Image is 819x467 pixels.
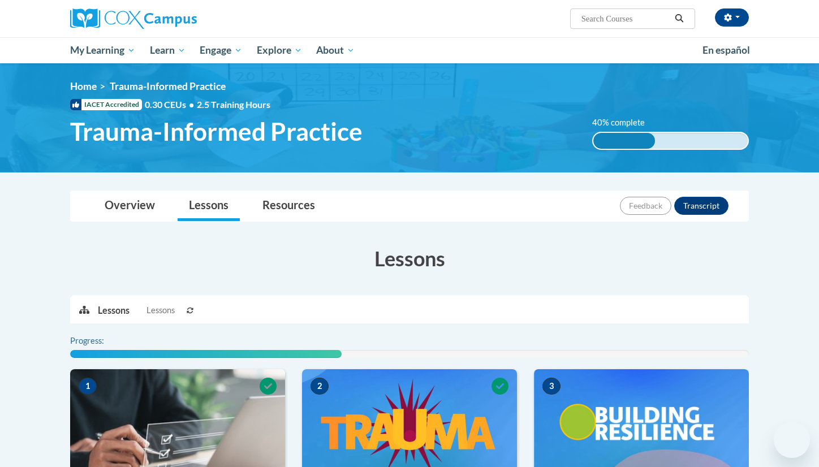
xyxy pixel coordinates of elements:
span: Engage [200,44,242,57]
a: Lessons [178,191,240,221]
span: 2 [311,378,329,395]
span: • [189,99,194,110]
a: Learn [143,37,193,63]
button: Transcript [674,197,729,215]
span: IACET Accredited [70,99,142,110]
label: Progress: [70,335,135,347]
div: 40% complete [593,133,655,149]
a: Cox Campus [70,8,285,29]
span: Trauma-Informed Practice [110,80,226,92]
img: Cox Campus [70,8,197,29]
p: Lessons [98,304,130,317]
span: 1 [79,378,97,395]
a: Explore [249,37,309,63]
button: Search [671,12,688,25]
span: En español [702,44,750,56]
span: Explore [257,44,302,57]
a: My Learning [63,37,143,63]
span: Learn [150,44,186,57]
span: 0.30 CEUs [145,98,197,111]
a: Overview [93,191,166,221]
span: Trauma-Informed Practice [70,116,363,146]
span: 2.5 Training Hours [197,99,270,110]
span: Lessons [146,304,175,317]
span: 3 [542,378,561,395]
span: My Learning [70,44,135,57]
input: Search Courses [580,12,671,25]
label: 40% complete [592,116,657,129]
iframe: Button to launch messaging window [774,422,810,458]
button: Account Settings [715,8,749,27]
span: About [316,44,355,57]
h3: Lessons [70,244,749,273]
a: En español [695,38,757,62]
a: Resources [251,191,326,221]
a: Engage [192,37,249,63]
a: Home [70,80,97,92]
button: Feedback [620,197,671,215]
div: Main menu [53,37,766,63]
a: About [309,37,363,63]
